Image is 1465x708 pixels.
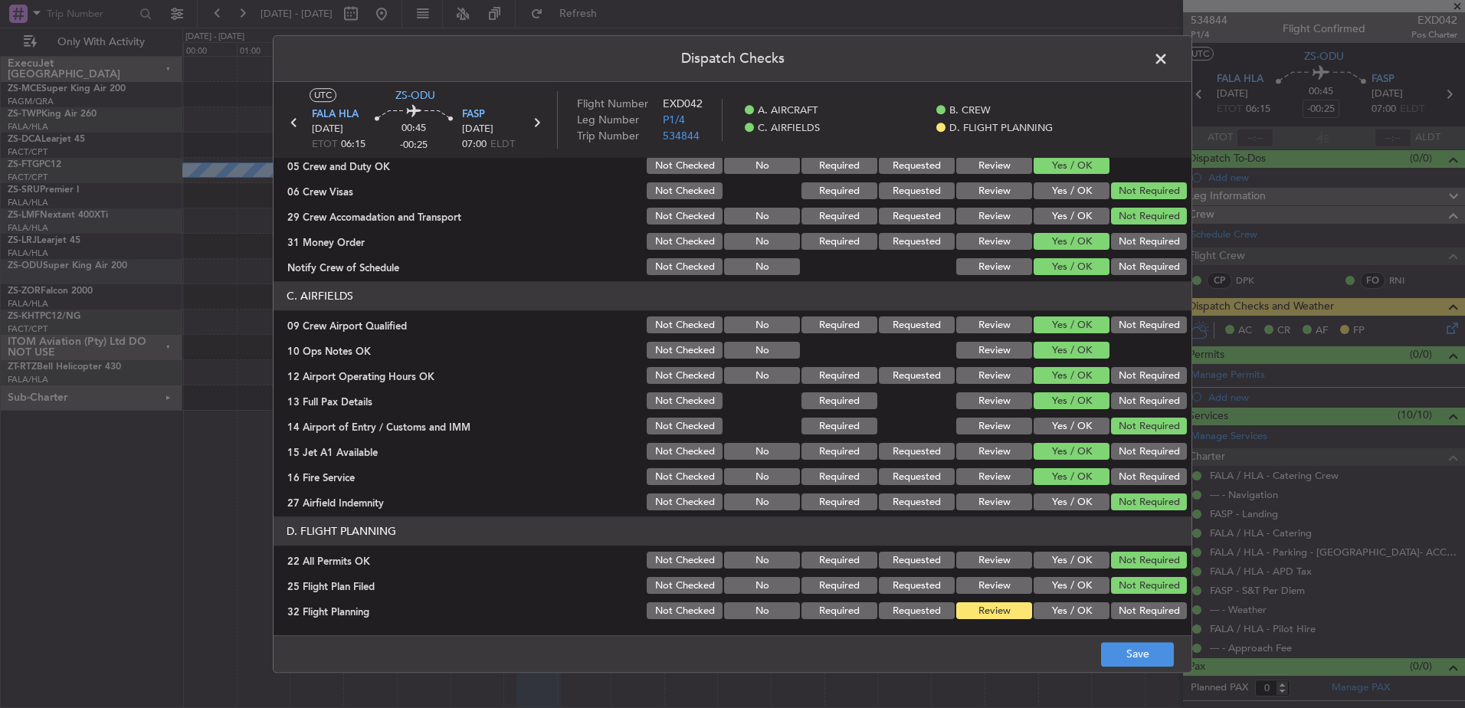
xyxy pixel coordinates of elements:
button: Not Required [1111,234,1187,251]
button: Not Required [1111,317,1187,334]
button: Not Required [1111,393,1187,410]
button: Not Required [1111,208,1187,225]
button: Not Required [1111,494,1187,511]
button: Not Required [1111,183,1187,200]
button: Not Required [1111,444,1187,461]
button: Not Required [1111,418,1187,435]
button: Not Required [1111,603,1187,620]
header: Dispatch Checks [274,36,1191,82]
button: Not Required [1111,552,1187,569]
button: Not Required [1111,259,1187,276]
button: Not Required [1111,469,1187,486]
button: Not Required [1111,578,1187,595]
button: Not Required [1111,368,1187,385]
